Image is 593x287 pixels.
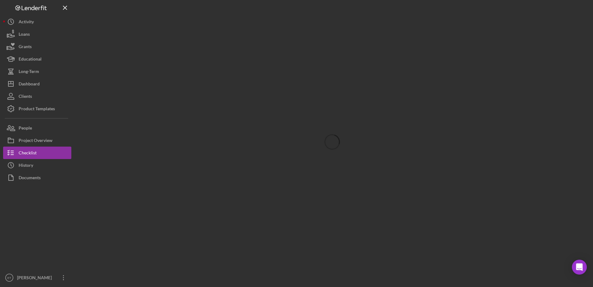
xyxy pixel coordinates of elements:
div: Checklist [19,147,37,161]
button: Educational [3,53,71,65]
div: Project Overview [19,134,52,148]
button: Long-Term [3,65,71,78]
div: Documents [19,171,41,185]
div: Loans [19,28,30,42]
div: Grants [19,40,32,54]
div: Open Intercom Messenger [572,260,587,275]
button: Clients [3,90,71,102]
button: Activity [3,16,71,28]
button: Project Overview [3,134,71,147]
button: People [3,122,71,134]
button: Grants [3,40,71,53]
button: Documents [3,171,71,184]
div: [PERSON_NAME] [16,271,56,285]
div: Dashboard [19,78,40,92]
button: History [3,159,71,171]
div: Activity [19,16,34,30]
button: ET[PERSON_NAME] [3,271,71,284]
button: Checklist [3,147,71,159]
button: Dashboard [3,78,71,90]
button: Loans [3,28,71,40]
div: Clients [19,90,32,104]
div: History [19,159,33,173]
div: People [19,122,32,136]
div: Long-Term [19,65,39,79]
div: Educational [19,53,42,67]
button: Product Templates [3,102,71,115]
text: ET [7,276,11,280]
div: Product Templates [19,102,55,116]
